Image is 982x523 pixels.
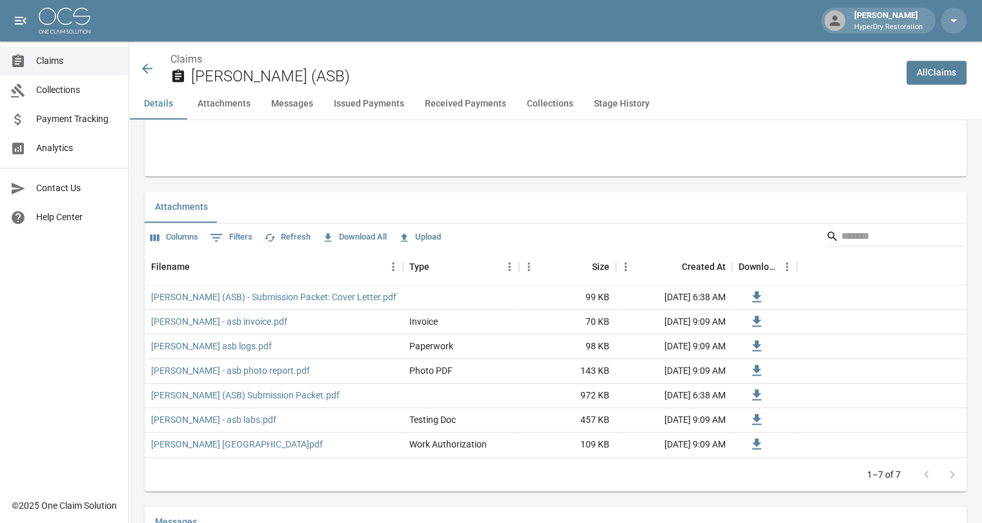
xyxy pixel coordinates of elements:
a: [PERSON_NAME] [GEOGRAPHIC_DATA]pdf [151,438,323,451]
button: Issued Payments [323,88,414,119]
div: Download [732,249,797,285]
div: Created At [616,249,732,285]
div: [DATE] 9:09 AM [616,310,732,334]
a: Claims [170,53,202,65]
button: Attachments [187,88,261,119]
button: Menu [616,257,635,276]
div: 70 KB [519,310,616,334]
p: HyperDry Restoration [854,22,923,33]
div: [DATE] 6:38 AM [616,384,732,408]
div: Search [826,226,964,249]
a: [PERSON_NAME] - asb labs.pdf [151,413,276,426]
div: [DATE] 6:38 AM [616,285,732,310]
button: Select columns [147,227,201,247]
div: [DATE] 9:09 AM [616,334,732,359]
div: anchor tabs [129,88,982,119]
div: Created At [682,249,726,285]
a: [PERSON_NAME] - asb invoice.pdf [151,315,287,328]
div: 972 KB [519,384,616,408]
span: Claims [36,54,118,68]
button: Menu [500,257,519,276]
div: Size [592,249,609,285]
button: Menu [777,257,797,276]
button: Download All [319,227,390,247]
div: Testing Doc [409,413,456,426]
div: Size [519,249,616,285]
div: [PERSON_NAME] [849,9,928,32]
button: Menu [519,257,538,276]
div: Invoice [409,315,438,328]
button: Messages [261,88,323,119]
button: Stage History [584,88,660,119]
div: Type [403,249,519,285]
div: [DATE] 9:09 AM [616,408,732,433]
button: Attachments [145,192,218,223]
div: Work Authorization [409,438,487,451]
img: ocs-logo-white-transparent.png [39,8,90,34]
span: Help Center [36,210,118,224]
div: 109 KB [519,433,616,457]
button: Upload [395,227,444,247]
div: related-list tabs [145,192,967,223]
h2: [PERSON_NAME] (ASB) [191,67,896,86]
div: © 2025 One Claim Solution [12,499,117,512]
a: [PERSON_NAME] - asb photo report.pdf [151,364,310,377]
div: 457 KB [519,408,616,433]
span: Contact Us [36,181,118,195]
div: [DATE] 9:09 AM [616,433,732,457]
div: Type [409,249,429,285]
button: Received Payments [414,88,517,119]
a: AllClaims [906,61,967,85]
a: [PERSON_NAME] (ASB) Submission Packet.pdf [151,389,340,402]
span: Payment Tracking [36,112,118,126]
button: Details [129,88,187,119]
button: Show filters [207,227,256,248]
p: 1–7 of 7 [867,468,901,481]
nav: breadcrumb [170,52,896,67]
a: [PERSON_NAME] asb logs.pdf [151,340,272,353]
span: Collections [36,83,118,97]
button: Collections [517,88,584,119]
div: 143 KB [519,359,616,384]
button: open drawer [8,8,34,34]
div: 98 KB [519,334,616,359]
div: Photo PDF [409,364,453,377]
span: Analytics [36,141,118,155]
button: Menu [384,257,403,276]
a: [PERSON_NAME] (ASB) - Submission Packet: Cover Letter.pdf [151,291,396,303]
div: Filename [145,249,403,285]
button: Refresh [261,227,314,247]
div: [DATE] 9:09 AM [616,359,732,384]
div: 99 KB [519,285,616,310]
div: Filename [151,249,190,285]
div: Paperwork [409,340,453,353]
div: Download [739,249,777,285]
